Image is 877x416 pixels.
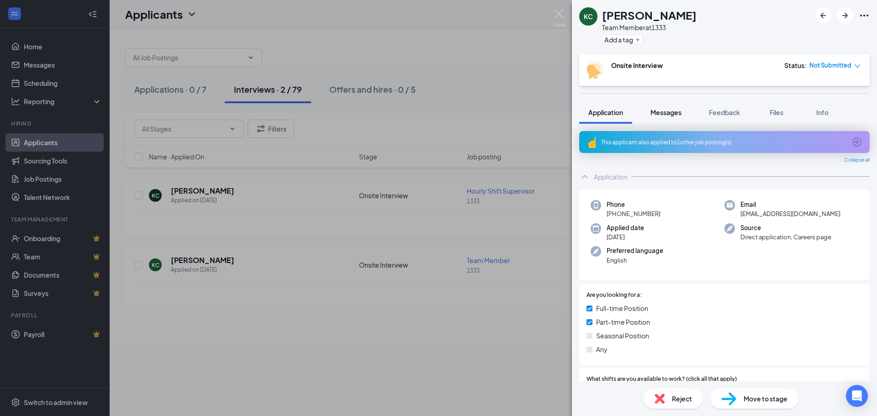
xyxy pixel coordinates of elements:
[740,232,831,242] span: Direct application, Careers page
[816,108,829,116] span: Info
[854,63,861,69] span: down
[607,246,663,255] span: Preferred language
[596,317,650,327] span: Part-time Position
[586,375,737,384] span: What shifts are you available to work? (click all that apply)
[588,108,623,116] span: Application
[740,223,831,232] span: Source
[607,223,644,232] span: Applied date
[859,10,870,21] svg: Ellipses
[845,157,870,164] span: Collapse all
[607,256,663,265] span: English
[602,35,643,44] button: PlusAdd a tag
[809,61,851,70] span: Not Submitted
[784,61,807,70] div: Status :
[650,108,682,116] span: Messages
[672,394,692,404] span: Reject
[586,291,642,300] span: Are you looking for a:
[596,303,648,313] span: Full-time Position
[584,12,593,21] div: KC
[840,10,851,21] svg: ArrowRight
[740,200,840,209] span: Email
[607,209,660,218] span: [PHONE_NUMBER]
[851,137,862,147] svg: ArrowCircle
[579,171,590,182] svg: ChevronUp
[818,10,829,21] svg: ArrowLeftNew
[611,61,663,69] b: Onsite Interview
[815,7,831,24] button: ArrowLeftNew
[770,108,783,116] span: Files
[607,200,660,209] span: Phone
[602,7,697,23] h1: [PERSON_NAME]
[607,232,644,242] span: [DATE]
[594,172,628,181] div: Application
[744,394,787,404] span: Move to stage
[596,331,649,341] span: Seasonal Position
[602,23,697,32] div: Team Member at 1333
[740,209,840,218] span: [EMAIL_ADDRESS][DOMAIN_NAME]
[837,7,853,24] button: ArrowRight
[601,138,846,146] div: This applicant also applied to 1 other job posting(s)
[596,344,608,354] span: Any
[846,385,868,407] div: Open Intercom Messenger
[635,37,640,42] svg: Plus
[709,108,740,116] span: Feedback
